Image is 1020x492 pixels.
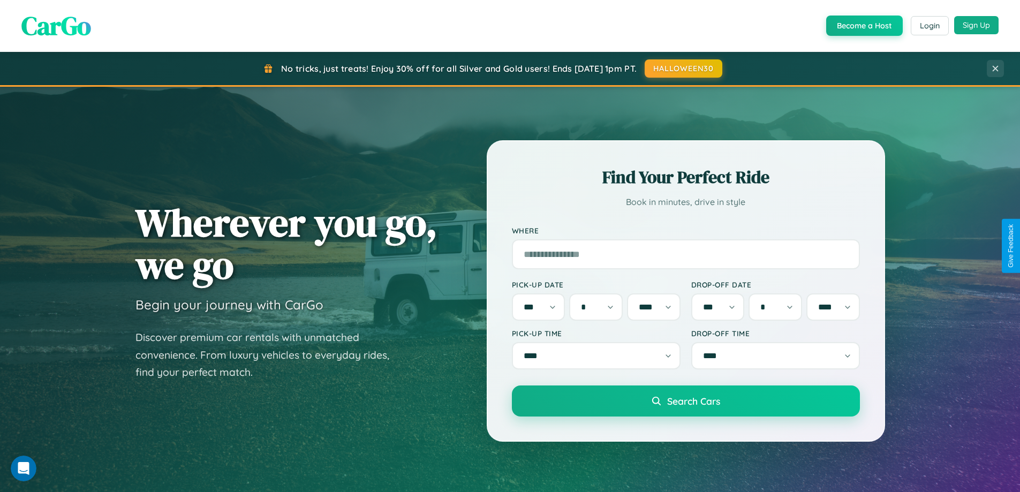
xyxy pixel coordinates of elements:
span: Search Cars [667,395,720,407]
span: No tricks, just treats! Enjoy 30% off for all Silver and Gold users! Ends [DATE] 1pm PT. [281,63,637,74]
label: Drop-off Time [691,329,860,338]
label: Pick-up Date [512,280,681,289]
h2: Find Your Perfect Ride [512,165,860,189]
iframe: Intercom live chat [11,456,36,481]
label: Pick-up Time [512,329,681,338]
button: HALLOWEEN30 [645,59,722,78]
label: Drop-off Date [691,280,860,289]
p: Book in minutes, drive in style [512,194,860,210]
button: Become a Host [826,16,903,36]
button: Sign Up [954,16,999,34]
button: Login [911,16,949,35]
h3: Begin your journey with CarGo [135,297,323,313]
h1: Wherever you go, we go [135,201,437,286]
p: Discover premium car rentals with unmatched convenience. From luxury vehicles to everyday rides, ... [135,329,403,381]
label: Where [512,226,860,235]
button: Search Cars [512,385,860,417]
div: Give Feedback [1007,224,1015,268]
span: CarGo [21,8,91,43]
